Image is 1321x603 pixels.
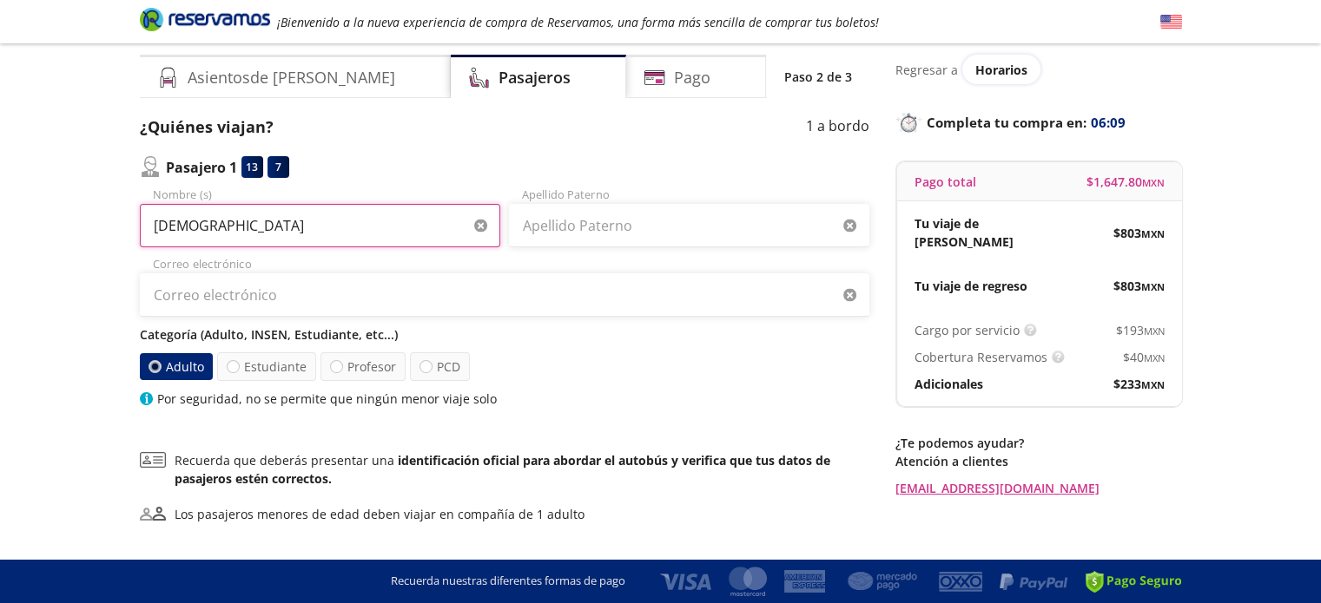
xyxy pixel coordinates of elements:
span: $ 1,647.80 [1087,173,1165,191]
div: 13 [241,156,263,178]
p: Completa tu compra en : [895,110,1182,134]
div: Regresar a ver horarios [895,55,1182,84]
span: 06:09 [1091,113,1126,133]
p: Por seguridad, no se permite que ningún menor viaje solo [157,390,497,408]
p: Categoría (Adulto, INSEN, Estudiante, etc...) [140,325,869,344]
label: Profesor [320,352,406,381]
input: Apellido Paterno [509,204,869,247]
h4: Asientos de [PERSON_NAME] [188,66,395,89]
input: Nombre (s) [140,204,500,247]
p: Pago total [915,173,976,191]
span: $ 193 [1116,321,1165,339]
p: ¿Quiénes viajan? [140,115,274,139]
label: PCD [410,352,470,381]
i: Brand Logo [140,6,270,32]
a: Brand Logo [140,6,270,37]
input: Correo electrónico [140,273,869,317]
p: Recuerda que deberás presentar una [175,451,869,488]
p: Recuerda nuestras diferentes formas de pago [391,573,625,590]
p: ¿Te podemos ayudar? [895,434,1182,452]
small: MXN [1142,176,1165,189]
span: $ 803 [1113,224,1165,242]
small: MXN [1144,324,1165,338]
em: ¡Bienvenido a la nueva experiencia de compra de Reservamos, una forma más sencilla de comprar tus... [277,14,879,30]
p: 1 a bordo [806,115,869,139]
small: MXN [1144,351,1165,364]
p: Regresar a [895,61,958,79]
button: English [1160,11,1182,33]
p: Paso 2 de 3 [784,68,852,86]
p: Atención a clientes [895,452,1182,470]
label: Estudiante [217,352,316,381]
p: Tu viaje de [PERSON_NAME] [915,214,1040,251]
h4: Pago [674,66,710,89]
small: MXN [1141,378,1165,391]
a: [EMAIL_ADDRESS][DOMAIN_NAME] [895,479,1182,497]
p: Cobertura Reservamos [915,348,1047,366]
p: Tu viaje de regreso [915,277,1027,295]
small: MXN [1141,227,1165,240]
h4: Pasajeros [499,66,571,89]
div: Los pasajeros menores de edad deben viajar en compañía de 1 adulto [175,505,585,523]
p: Pasajero 1 [166,157,237,178]
p: Adicionales [915,375,983,393]
p: Cargo por servicio [915,321,1020,339]
span: $ 40 [1123,348,1165,366]
small: MXN [1141,280,1165,293]
div: 7 [268,156,289,178]
label: Adulto [139,353,212,380]
span: $ 233 [1113,375,1165,393]
span: $ 803 [1113,277,1165,295]
b: identificación oficial para abordar el autobús y verifica que tus datos de pasajeros estén correc... [175,452,830,487]
span: Horarios [975,62,1027,78]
